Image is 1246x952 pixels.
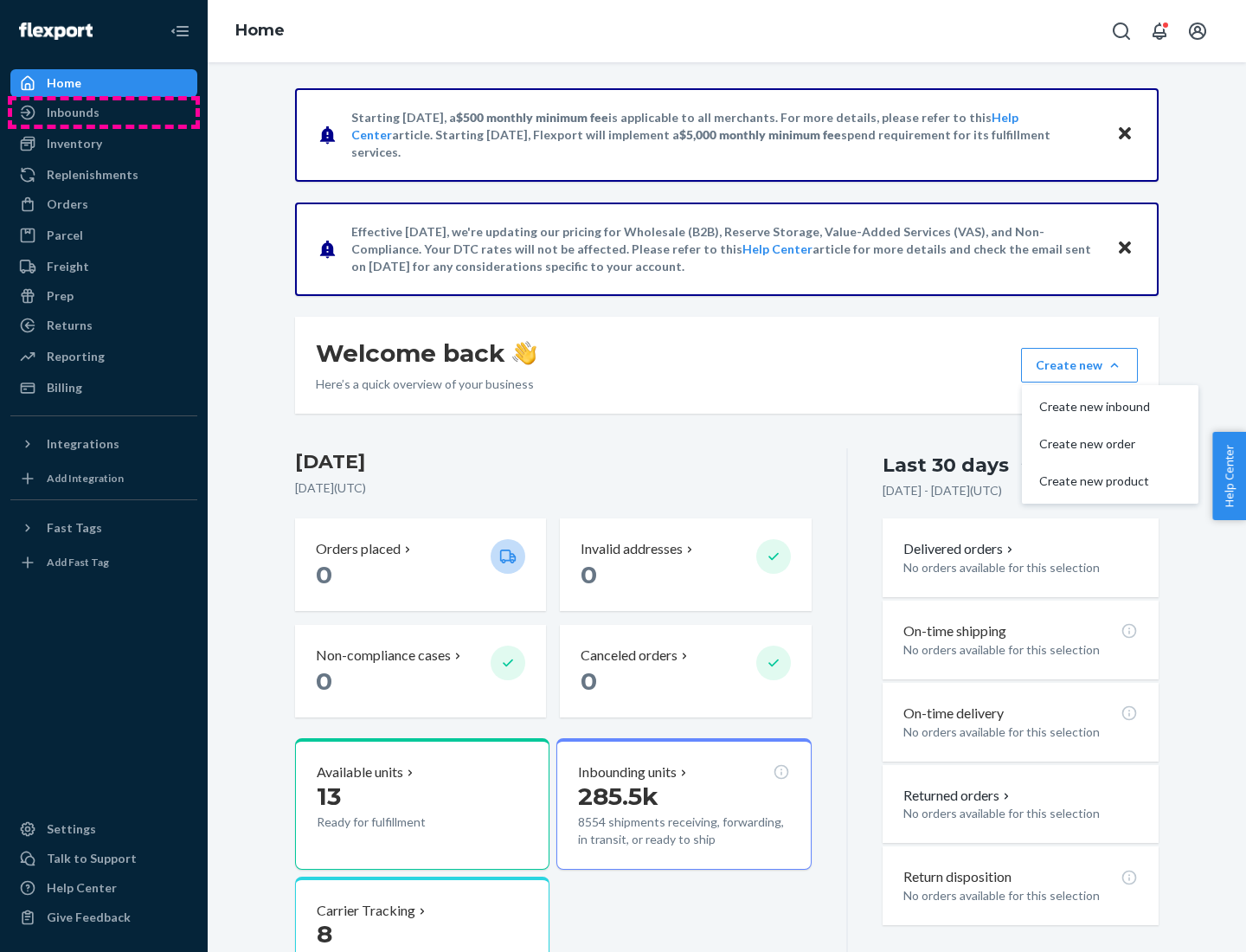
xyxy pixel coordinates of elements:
[47,348,105,365] div: Reporting
[10,904,197,931] button: Give Feedback
[351,109,1100,161] p: Starting [DATE], a is applicable to all merchants. For more details, please refer to this article...
[10,253,197,280] a: Freight
[47,74,81,92] div: Home
[903,559,1138,576] p: No orders available for this selection
[1212,432,1246,520] button: Help Center
[47,519,102,537] div: Fast Tags
[295,479,812,497] p: [DATE] ( UTC )
[581,560,597,589] span: 0
[316,666,332,696] span: 0
[47,287,74,305] div: Prep
[10,465,197,492] a: Add Integration
[560,625,811,717] button: Canceled orders 0
[10,430,197,458] button: Integrations
[295,518,546,611] button: Orders placed 0
[47,135,102,152] div: Inventory
[10,130,197,158] a: Inventory
[316,338,536,369] h1: Welcome back
[222,6,299,56] ol: breadcrumbs
[47,850,137,867] div: Talk to Support
[47,196,88,213] div: Orders
[560,518,811,611] button: Invalid addresses 0
[512,341,536,365] img: hand-wave emoji
[578,814,789,848] p: 8554 shipments receiving, forwarding, in transit, or ready to ship
[47,435,119,453] div: Integrations
[1039,475,1150,487] span: Create new product
[1180,14,1215,48] button: Open account menu
[47,909,131,926] div: Give Feedback
[10,222,197,249] a: Parcel
[19,23,93,40] img: Flexport logo
[316,376,536,393] p: Here’s a quick overview of your business
[10,514,197,542] button: Fast Tags
[456,110,608,125] span: $500 monthly minimum fee
[316,646,451,666] p: Non-compliance cases
[295,625,546,717] button: Non-compliance cases 0
[10,343,197,370] a: Reporting
[47,879,117,897] div: Help Center
[47,379,82,396] div: Billing
[316,560,332,589] span: 0
[317,901,415,921] p: Carrier Tracking
[903,805,1138,822] p: No orders available for this selection
[1039,401,1150,413] span: Create new inbound
[317,919,332,949] span: 8
[883,482,1002,499] p: [DATE] - [DATE] ( UTC )
[351,223,1100,275] p: Effective [DATE], we're updating our pricing for Wholesale (B2B), Reserve Storage, Value-Added Se...
[163,14,197,48] button: Close Navigation
[679,127,841,142] span: $5,000 monthly minimum fee
[317,814,477,831] p: Ready for fulfillment
[581,539,683,559] p: Invalid addresses
[1142,14,1177,48] button: Open notifications
[317,782,341,811] span: 13
[10,815,197,843] a: Settings
[10,161,197,189] a: Replenishments
[1104,14,1139,48] button: Open Search Box
[10,874,197,902] a: Help Center
[883,452,1009,479] div: Last 30 days
[556,738,811,870] button: Inbounding units285.5k8554 shipments receiving, forwarding, in transit, or ready to ship
[10,190,197,218] a: Orders
[903,867,1012,887] p: Return disposition
[1114,122,1136,147] button: Close
[1021,348,1138,383] button: Create newCreate new inboundCreate new orderCreate new product
[903,704,1004,724] p: On-time delivery
[47,258,89,275] div: Freight
[581,646,678,666] p: Canceled orders
[10,99,197,126] a: Inbounds
[316,539,401,559] p: Orders placed
[1025,463,1195,500] button: Create new product
[295,448,812,476] h3: [DATE]
[10,374,197,402] a: Billing
[1114,236,1136,261] button: Close
[1025,426,1195,463] button: Create new order
[10,312,197,339] a: Returns
[317,762,403,782] p: Available units
[578,762,677,782] p: Inbounding units
[47,317,93,334] div: Returns
[235,21,285,40] a: Home
[742,241,812,256] a: Help Center
[903,641,1138,659] p: No orders available for this selection
[578,782,658,811] span: 285.5k
[903,786,1013,806] button: Returned orders
[295,738,549,870] button: Available units13Ready for fulfillment
[581,666,597,696] span: 0
[903,539,1017,559] button: Delivered orders
[903,887,1138,904] p: No orders available for this selection
[10,549,197,576] a: Add Fast Tag
[47,820,96,838] div: Settings
[47,471,124,486] div: Add Integration
[1025,389,1195,426] button: Create new inbound
[47,166,138,183] div: Replenishments
[10,282,197,310] a: Prep
[47,104,100,121] div: Inbounds
[903,724,1138,741] p: No orders available for this selection
[903,621,1006,641] p: On-time shipping
[47,227,83,244] div: Parcel
[10,69,197,97] a: Home
[47,555,109,569] div: Add Fast Tag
